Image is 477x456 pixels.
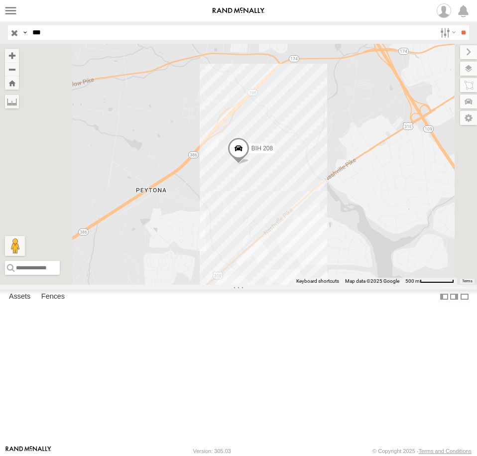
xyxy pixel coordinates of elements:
button: Zoom Home [5,76,19,90]
label: Map Settings [460,111,477,125]
label: Search Filter Options [436,25,458,40]
a: Visit our Website [5,446,51,456]
label: Dock Summary Table to the Right [449,290,459,304]
button: Keyboard shortcuts [296,278,339,285]
label: Assets [4,290,35,304]
label: Dock Summary Table to the Left [439,290,449,304]
span: Map data ©2025 Google [345,278,399,284]
span: 500 m [405,278,420,284]
span: BIH 208 [251,145,273,152]
label: Fences [36,290,70,304]
a: Terms [462,279,473,283]
img: rand-logo.svg [213,7,264,14]
button: Map Scale: 500 m per 65 pixels [402,278,457,285]
a: Terms and Conditions [419,448,472,454]
label: Hide Summary Table [460,290,470,304]
button: Zoom out [5,62,19,76]
button: Zoom in [5,49,19,62]
button: Drag Pegman onto the map to open Street View [5,236,25,256]
label: Search Query [21,25,29,40]
label: Measure [5,95,19,109]
div: © Copyright 2025 - [372,448,472,454]
div: Version: 305.03 [193,448,231,454]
